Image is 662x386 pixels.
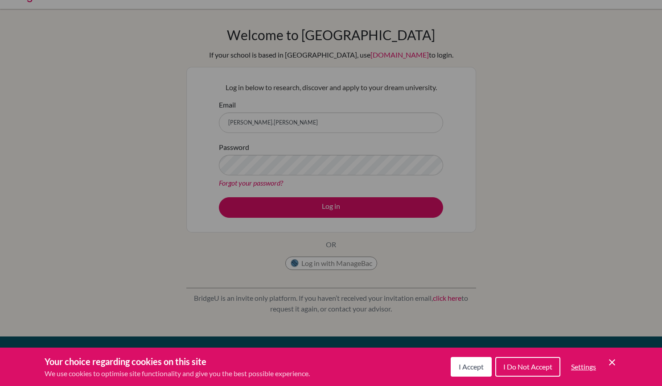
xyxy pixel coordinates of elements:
[45,355,310,368] h3: Your choice regarding cookies on this site
[45,368,310,379] p: We use cookies to optimise site functionality and give you the best possible experience.
[607,357,617,368] button: Save and close
[503,362,552,371] span: I Do Not Accept
[451,357,492,377] button: I Accept
[571,362,596,371] span: Settings
[459,362,484,371] span: I Accept
[564,358,603,376] button: Settings
[495,357,560,377] button: I Do Not Accept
